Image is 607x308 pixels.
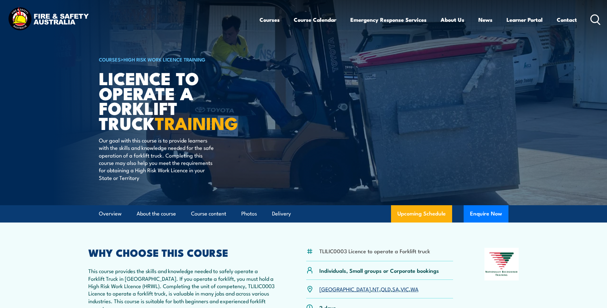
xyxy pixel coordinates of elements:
[401,285,409,293] a: VIC
[99,56,121,63] a: COURSES
[319,267,439,274] p: Individuals, Small groups or Corporate bookings
[372,285,379,293] a: NT
[319,285,371,293] a: [GEOGRAPHIC_DATA]
[319,247,430,255] li: TLILIC0003 Licence to operate a Forklift truck
[260,11,280,28] a: Courses
[155,109,238,136] strong: TRAINING
[392,285,399,293] a: SA
[411,285,419,293] a: WA
[272,205,291,222] a: Delivery
[191,205,226,222] a: Course content
[507,11,543,28] a: Learner Portal
[99,70,257,130] h1: Licence to operate a forklift truck
[391,205,452,223] a: Upcoming Schedule
[99,55,257,63] h6: >
[88,248,275,257] h2: WHY CHOOSE THIS COURSE
[294,11,336,28] a: Course Calendar
[464,205,508,223] button: Enquire Now
[557,11,577,28] a: Contact
[99,136,216,181] p: Our goal with this course is to provide learners with the skills and knowledge needed for the saf...
[124,56,205,63] a: High Risk Work Licence Training
[137,205,176,222] a: About the course
[381,285,391,293] a: QLD
[484,248,519,280] img: Nationally Recognised Training logo.
[319,285,419,293] p: , , , , ,
[441,11,464,28] a: About Us
[241,205,257,222] a: Photos
[478,11,492,28] a: News
[350,11,427,28] a: Emergency Response Services
[99,205,122,222] a: Overview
